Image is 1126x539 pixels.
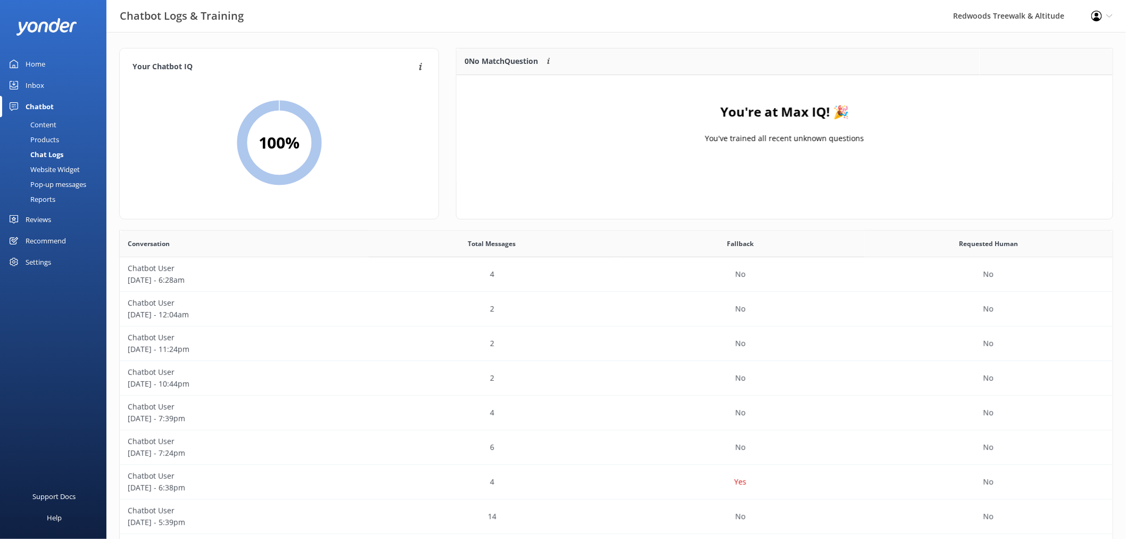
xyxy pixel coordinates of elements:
p: No [735,268,746,280]
p: Chatbot User [128,401,360,413]
p: 6 [490,442,494,453]
img: yonder-white-logo.png [16,18,77,36]
div: row [120,430,1113,465]
p: 2 [490,303,494,315]
p: Chatbot User [128,263,360,274]
p: Yes [734,476,747,488]
div: row [120,326,1113,361]
p: Chatbot User [128,470,360,482]
p: No [983,407,993,419]
div: row [120,465,1113,500]
p: [DATE] - 5:39pm [128,517,360,528]
div: row [120,500,1113,534]
p: No [983,476,993,488]
p: 4 [490,268,494,280]
p: [DATE] - 12:04am [128,309,360,321]
a: Content [6,117,106,132]
p: Chatbot User [128,505,360,517]
p: You've trained all recent unknown questions [705,133,864,144]
div: Recommend [26,230,66,251]
p: No [735,338,746,349]
p: Chatbot User [128,332,360,344]
h4: You're at Max IQ! 🎉 [721,102,849,122]
p: No [983,268,993,280]
p: 14 [488,511,496,522]
span: Total Messages [468,239,516,249]
div: Reviews [26,209,51,230]
div: Pop-up messages [6,177,86,192]
div: Products [6,132,59,147]
p: 4 [490,407,494,419]
p: No [735,442,746,453]
p: No [735,303,746,315]
span: Conversation [128,239,170,249]
h3: Chatbot Logs & Training [120,7,244,24]
p: 0 No Match Question [465,55,538,67]
p: [DATE] - 10:44pm [128,378,360,390]
p: No [983,303,993,315]
div: Help [47,507,62,528]
div: Settings [26,251,51,273]
p: No [983,338,993,349]
p: No [983,442,993,453]
p: No [983,372,993,384]
p: Chatbot User [128,366,360,378]
p: No [735,407,746,419]
div: row [120,361,1113,396]
a: Products [6,132,106,147]
p: Chatbot User [128,297,360,309]
div: Inbox [26,75,44,96]
h2: 100 % [259,130,300,156]
p: No [735,372,746,384]
span: Fallback [727,239,754,249]
div: row [120,257,1113,292]
div: Home [26,53,45,75]
div: row [120,292,1113,326]
a: Pop-up messages [6,177,106,192]
div: Chatbot [26,96,54,117]
a: Chat Logs [6,147,106,162]
p: No [983,511,993,522]
p: [DATE] - 6:38pm [128,482,360,494]
a: Website Widget [6,162,106,177]
a: Reports [6,192,106,207]
div: Website Widget [6,162,80,177]
div: Content [6,117,56,132]
p: No [735,511,746,522]
div: row [120,396,1113,430]
div: grid [457,75,1113,182]
span: Requested Human [959,239,1018,249]
p: 2 [490,372,494,384]
div: Support Docs [33,486,76,507]
p: [DATE] - 7:24pm [128,447,360,459]
p: [DATE] - 6:28am [128,274,360,286]
h4: Your Chatbot IQ [133,61,416,73]
div: Reports [6,192,55,207]
p: 2 [490,338,494,349]
p: [DATE] - 11:24pm [128,344,360,355]
div: Chat Logs [6,147,63,162]
p: [DATE] - 7:39pm [128,413,360,424]
p: 4 [490,476,494,488]
p: Chatbot User [128,436,360,447]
